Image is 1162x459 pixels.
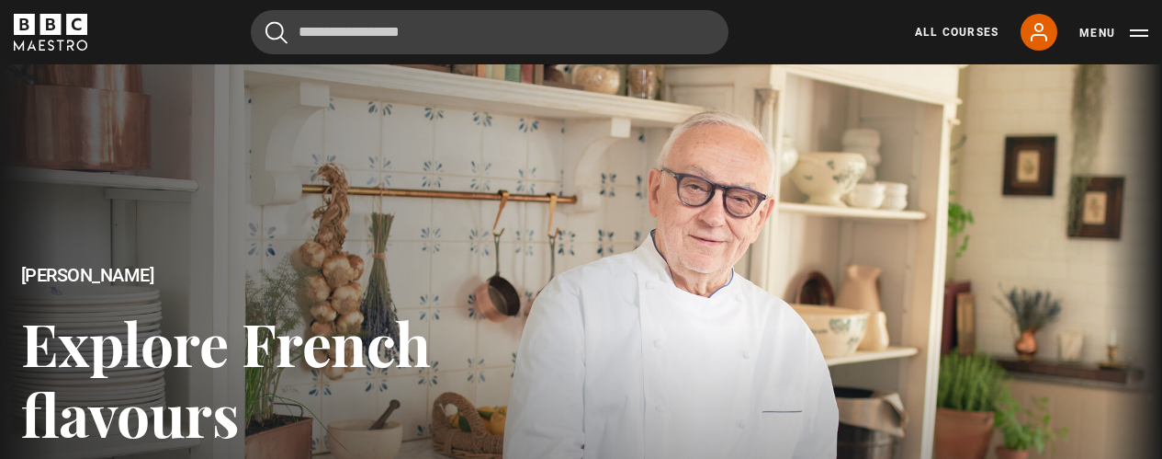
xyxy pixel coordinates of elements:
[21,265,581,286] h2: [PERSON_NAME]
[915,24,998,40] a: All Courses
[251,10,728,54] input: Search
[14,14,87,51] svg: BBC Maestro
[21,307,581,450] h3: Explore French flavours
[265,21,288,44] button: Submit the search query
[1079,24,1148,42] button: Toggle navigation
